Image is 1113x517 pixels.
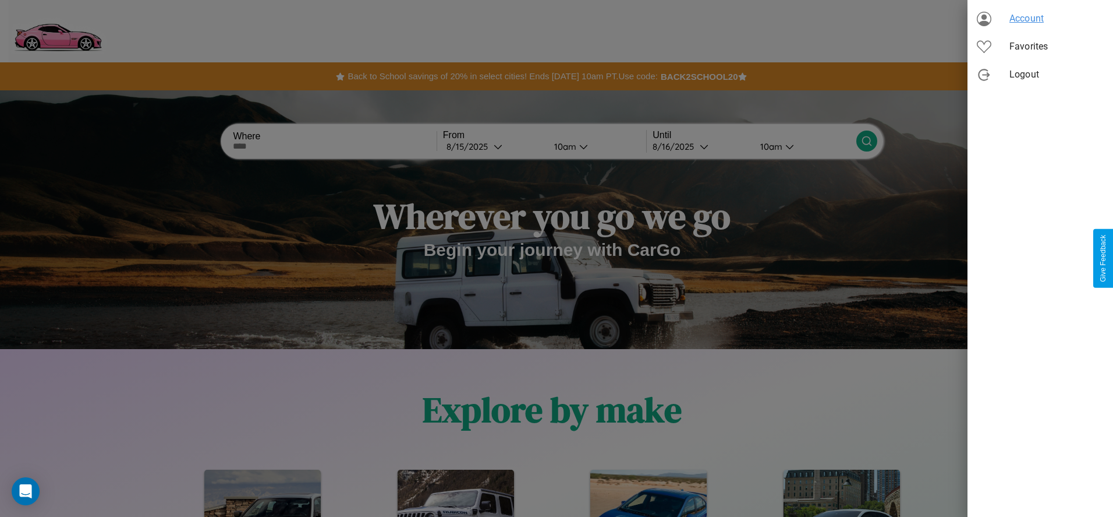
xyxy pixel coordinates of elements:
[12,477,40,505] div: Open Intercom Messenger
[967,5,1113,33] div: Account
[1009,68,1104,82] span: Logout
[967,33,1113,61] div: Favorites
[1099,235,1107,282] div: Give Feedback
[1009,40,1104,54] span: Favorites
[967,61,1113,89] div: Logout
[1009,12,1104,26] span: Account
